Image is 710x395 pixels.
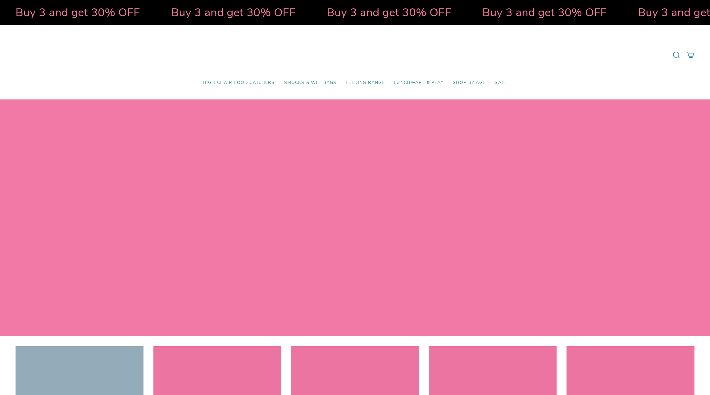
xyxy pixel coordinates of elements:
span: Lunchware & Play [394,80,443,85]
span: Feeding Range [346,80,385,85]
a: Shop by Age [448,76,490,90]
span: Smocks & Wet Bags [284,80,337,85]
span: Shop by Age [453,80,486,85]
span: High Chair Food Catchers [203,80,275,85]
strong: Buy 3 and get 30% OFF [327,5,451,20]
a: High Chair Food Catchers [198,76,280,90]
a: Feeding Range [341,76,389,90]
strong: Buy 3 and get 30% OFF [171,5,296,20]
a: Smocks & Wet Bags [280,76,341,90]
strong: Buy 3 and get 30% OFF [16,5,140,20]
span: SALE [495,80,507,85]
strong: Buy 3 and get 30% OFF [482,5,607,20]
a: Lunchware & Play [389,76,448,90]
a: Mumma’s Little Helpers [302,34,409,76]
a: SALE [490,76,512,90]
